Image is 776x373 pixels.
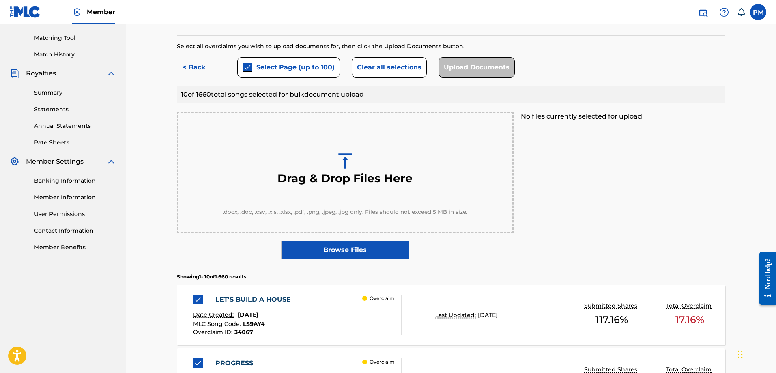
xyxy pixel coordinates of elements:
[435,311,478,319] p: Last Updated:
[738,342,743,367] div: Ziehen
[243,63,252,71] img: checkbox
[177,42,725,51] div: Select all overclaims you wish to upload documents for, then click the Upload Documents button.
[237,57,340,78] button: checkboxSelect Page (up to 100)
[193,295,295,304] div: LET'S BUILD A HOUSE
[34,210,116,218] a: User Permissions
[34,34,116,42] a: Matching Tool
[719,7,729,17] img: help
[223,208,467,216] span: .docx, .doc, .csv, .xls, .xlsx, .pdf, .png, .jpeg, .jpg only. Files should not exceed 5 MB in size.
[72,7,82,17] img: Top Rightsholder
[10,69,19,78] img: Royalties
[34,193,116,202] a: Member Information
[34,122,116,130] a: Annual Statements
[34,88,116,97] a: Summary
[234,328,253,336] span: 34067
[243,320,265,328] span: LS9AY4
[193,310,236,319] p: Date Created:
[735,334,776,373] div: Chat-Widget
[34,50,116,59] a: Match History
[735,334,776,373] iframe: Chat Widget
[87,7,115,17] span: Member
[26,157,84,166] span: Member Settings
[675,313,704,327] span: 17.16 %
[34,226,116,235] a: Contact Information
[277,171,413,185] h3: Drag & Drop Files Here
[34,177,116,185] a: Banking Information
[753,246,776,311] iframe: Resource Center
[750,4,766,20] div: User Menu
[698,7,708,17] img: search
[695,4,711,20] a: Public Search
[584,302,639,310] p: Submitted Shares
[194,359,202,367] img: checkbox
[106,157,116,166] img: expand
[10,157,19,166] img: Member Settings
[666,302,714,310] p: Total Overclaim
[352,57,427,78] button: Clear all selections
[370,358,395,366] p: Overclaim
[177,273,246,280] p: Showing 1 - 10 of 1.660 results
[370,295,395,302] p: Overclaim
[595,313,628,327] span: 117.16 %
[26,69,56,78] span: Royalties
[737,8,745,16] div: Notifications
[177,57,226,78] button: < Back
[335,151,355,171] img: upload
[177,86,725,103] div: 10 of 1660 total songs selected for bulk document upload
[238,311,258,318] span: [DATE]
[34,243,116,252] a: Member Benefits
[34,138,116,147] a: Rate Sheets
[194,295,202,304] img: checkbox
[716,4,732,20] div: Help
[106,69,116,78] img: expand
[193,358,267,368] div: PROGRESS
[281,241,409,259] label: Browse Files
[10,6,41,18] img: MLC Logo
[521,112,725,121] p: No files currently selected for upload
[34,105,116,114] a: Statements
[478,311,498,319] span: [DATE]
[193,328,234,336] span: Overclaim ID :
[193,320,243,328] span: MLC Song Code :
